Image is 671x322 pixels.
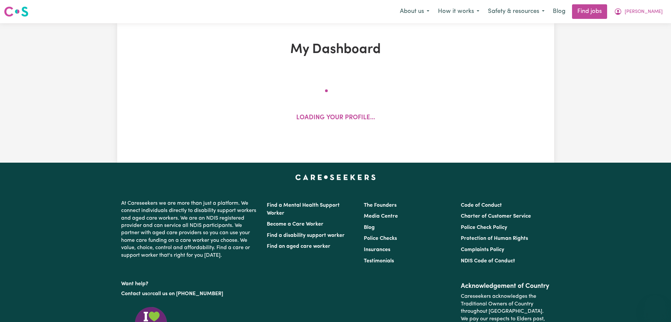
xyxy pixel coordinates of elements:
a: Protection of Human Rights [461,236,528,241]
button: My Account [610,5,667,19]
h2: Acknowledgement of Country [461,282,550,290]
p: At Careseekers we are more than just a platform. We connect individuals directly to disability su... [121,197,259,262]
a: call us on [PHONE_NUMBER] [152,291,223,296]
a: Testimonials [364,258,394,264]
a: Charter of Customer Service [461,214,531,219]
button: About us [396,5,434,19]
a: Blog [549,4,569,19]
a: Careseekers logo [4,4,28,19]
a: Media Centre [364,214,398,219]
a: Insurances [364,247,390,252]
p: Want help? [121,278,259,288]
button: Safety & resources [484,5,549,19]
a: The Founders [364,203,397,208]
a: Contact us [121,291,147,296]
a: Careseekers home page [295,175,376,180]
button: How it works [434,5,484,19]
a: NDIS Code of Conduct [461,258,515,264]
a: Become a Care Worker [267,222,323,227]
a: Find an aged care worker [267,244,330,249]
h1: My Dashboard [194,42,477,58]
p: or [121,288,259,300]
span: [PERSON_NAME] [625,8,663,16]
a: Find a disability support worker [267,233,345,238]
a: Code of Conduct [461,203,502,208]
a: Police Checks [364,236,397,241]
a: Police Check Policy [461,225,507,230]
a: Blog [364,225,375,230]
a: Complaints Policy [461,247,504,252]
img: Careseekers logo [4,6,28,18]
a: Find jobs [572,4,607,19]
p: Loading your profile... [296,113,375,123]
a: Find a Mental Health Support Worker [267,203,340,216]
iframe: Button to launch messaging window [645,295,666,317]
